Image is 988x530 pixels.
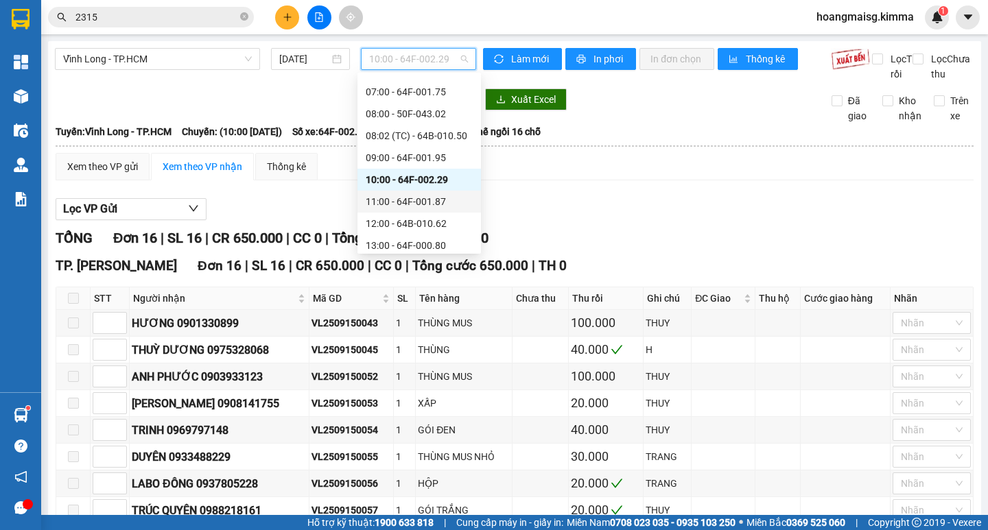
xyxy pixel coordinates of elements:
span: Số xe: 64F-002.29 [292,124,368,139]
div: TRANG [646,449,689,464]
div: Tên hàng: XẤP ( : 1 ) [12,97,237,114]
td: VL2509150055 [309,444,394,470]
span: notification [14,470,27,483]
span: SL 16 [167,230,202,246]
span: check [611,504,623,516]
span: Mã GD [313,291,379,306]
span: Tổng cước 650.000 [332,230,449,246]
span: Trên xe [945,93,974,123]
div: VL2509150052 [311,369,391,384]
div: VL2509150045 [311,342,391,357]
span: close-circle [240,11,248,24]
span: ⚪️ [739,520,743,525]
span: Vĩnh Long - TP.HCM [63,49,252,69]
span: question-circle [14,439,27,453]
div: VL2509150053 [311,396,391,411]
strong: 0369 525 060 [786,517,845,528]
div: THUY [646,369,689,384]
div: THUY [646,422,689,437]
span: check [611,477,623,490]
span: 1 [941,6,945,16]
div: GÓI ĐEN [418,422,510,437]
span: Xuất Excel [511,92,556,107]
div: HƯƠNG 0901330899 [132,315,307,332]
img: icon-new-feature [931,11,943,23]
div: HUYỀN TRẠM [131,28,237,45]
th: Thu rồi [569,287,644,310]
div: 1 [396,342,413,357]
span: TH 0 [539,258,567,274]
th: Chưa thu [513,287,569,310]
span: search [57,12,67,22]
span: | [289,258,292,274]
span: Miền Bắc [746,515,845,530]
span: Chuyến: (10:00 [DATE]) [182,124,282,139]
div: Xem theo VP nhận [163,159,242,174]
img: 9k= [831,48,870,70]
span: | [286,230,290,246]
div: THÙNG MUS NHỎ [418,449,510,464]
span: Đã giao [843,93,872,123]
div: 100.000 [571,313,642,333]
span: copyright [912,518,921,527]
div: 12:00 - 64B-010.62 [366,216,473,231]
div: THUY [646,503,689,518]
button: In đơn chọn [639,48,714,70]
div: THUỲ DƯƠNG 0975328068 [132,341,307,359]
img: warehouse-icon [14,408,28,422]
th: Tên hàng [416,287,513,310]
div: 1 [396,503,413,518]
div: 1 [396,449,413,464]
div: 1 [396,315,413,330]
div: 20.000 [571,474,642,493]
span: Lọc Chưa thu [926,51,974,82]
div: THÙNG [418,342,510,357]
span: Kho nhận [893,93,927,123]
div: THÙNG MUS [418,315,510,330]
span: Tổng cước 650.000 [412,258,528,274]
span: In phơi [593,51,625,67]
div: 100.000 [571,367,642,386]
img: warehouse-icon [14,123,28,138]
span: | [368,258,371,274]
td: VL2509150043 [309,310,394,337]
span: | [325,230,329,246]
span: Miền Nam [567,515,736,530]
span: TỔNG [56,230,93,246]
div: LABO ĐÔNG 0937805228 [132,475,307,492]
div: 1 [396,396,413,411]
th: Ghi chú [644,287,692,310]
div: 09:00 - 64F-001.95 [366,150,473,165]
td: VL2509150056 [309,470,394,497]
span: Gửi: [12,13,33,27]
span: Nhận: [131,13,164,27]
img: logo-vxr [12,9,30,29]
div: TRANG [646,476,689,491]
div: 13:00 - 64F-000.80 [366,238,473,253]
button: caret-down [956,5,980,29]
div: 50.000 [10,72,123,88]
div: ANH PHƯỚC 0903933123 [132,368,307,385]
td: VL2509150054 [309,417,394,444]
th: Thu hộ [755,287,801,310]
span: Thống kê [746,51,787,67]
div: VL2509150054 [311,422,391,437]
div: 1 [396,369,413,384]
div: 10:00 - 64F-002.29 [366,172,473,187]
div: VL2509150057 [311,503,391,518]
span: Hỗ trợ kỹ thuật: [307,515,434,530]
div: Xem theo VP gửi [67,159,138,174]
td: VL2509150057 [309,497,394,524]
button: Lọc VP Gửi [56,198,207,220]
button: aim [339,5,363,29]
div: 20.000 [571,501,642,520]
div: DUYÊN 0933488229 [132,448,307,466]
td: VL2509150045 [309,337,394,363]
span: | [444,515,446,530]
span: Thu rồi : [10,73,54,88]
div: GÓI TRẮNG [418,503,510,518]
div: 40.000 [571,420,642,439]
td: VL2509150052 [309,363,394,390]
div: 1 [396,476,413,491]
th: Cước giao hàng [801,287,891,310]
